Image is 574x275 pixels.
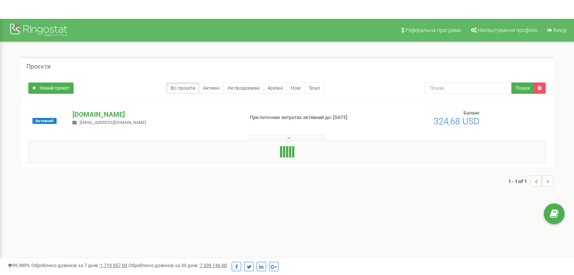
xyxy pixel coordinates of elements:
[80,120,146,125] span: [EMAIL_ADDRESS][DOMAIN_NAME]
[508,168,553,194] nav: ...
[250,114,371,121] p: При поточних витратах активний до: [DATE]
[263,82,287,94] a: Архівні
[553,27,566,33] span: Вихід
[511,82,534,94] button: Пошук
[396,19,465,41] a: Реферальна програма
[405,27,461,33] span: Реферальна програма
[100,263,127,268] u: 1 719 357,00
[542,19,570,41] a: Вихід
[508,176,531,187] span: 1 - 1 of 1
[128,263,227,268] span: Оброблено дзвінків за 30 днів :
[26,63,51,70] h5: Проєкти
[478,27,537,33] span: Налаштування профілю
[8,263,30,268] span: 99,989%
[548,232,566,251] iframe: Intercom live chat
[434,116,480,127] span: 324,68 USD
[166,82,199,94] a: Всі проєкти
[287,82,305,94] a: Нові
[200,263,227,268] u: 7 339 146,00
[305,82,324,94] a: Тріал
[463,110,480,116] span: Баланс
[466,19,541,41] a: Налаштування профілю
[28,82,74,94] a: Новий проєкт
[223,82,264,94] a: Не продовжені
[72,110,237,119] p: [DOMAIN_NAME]
[425,82,512,94] input: Пошук
[199,82,224,94] a: Активні
[32,118,57,124] span: Активний
[31,263,127,268] span: Оброблено дзвінків за 7 днів :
